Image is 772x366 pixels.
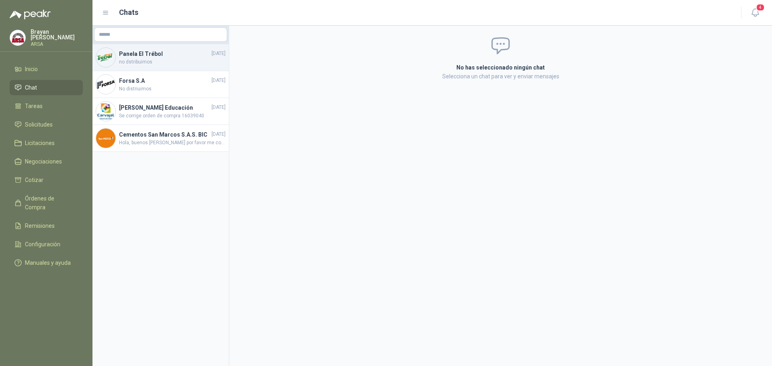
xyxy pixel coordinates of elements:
[25,258,71,267] span: Manuales y ayuda
[360,63,641,72] h2: No has seleccionado ningún chat
[10,237,83,252] a: Configuración
[25,176,43,184] span: Cotizar
[31,29,83,40] p: Brayan [PERSON_NAME]
[119,76,210,85] h4: Forsa S.A
[119,49,210,58] h4: Panela El Trébol
[25,157,62,166] span: Negociaciones
[748,6,762,20] button: 4
[119,7,138,18] h1: Chats
[25,120,53,129] span: Solicitudes
[92,71,229,98] a: Company LogoForsa S.A[DATE]No distriuimos
[10,61,83,77] a: Inicio
[10,154,83,169] a: Negociaciones
[10,135,83,151] a: Licitaciones
[25,139,55,147] span: Licitaciones
[10,98,83,114] a: Tareas
[211,77,226,84] span: [DATE]
[211,104,226,111] span: [DATE]
[211,131,226,138] span: [DATE]
[119,112,226,120] span: Se corrige orden de compra 16039040
[31,42,83,47] p: ARSA
[10,80,83,95] a: Chat
[25,65,38,74] span: Inicio
[211,50,226,57] span: [DATE]
[25,221,55,230] span: Remisiones
[25,240,60,249] span: Configuración
[92,125,229,152] a: Company LogoCementos San Marcos S.A.S. BIC[DATE]Hola, buenos [PERSON_NAME] por favor me confirmas...
[10,218,83,233] a: Remisiones
[96,129,115,148] img: Company Logo
[10,255,83,270] a: Manuales y ayuda
[119,130,210,139] h4: Cementos San Marcos S.A.S. BIC
[756,4,765,11] span: 4
[25,194,75,212] span: Órdenes de Compra
[92,44,229,71] a: Company LogoPanela El Trébol[DATE]no dstribuimos
[96,75,115,94] img: Company Logo
[10,30,25,45] img: Company Logo
[360,72,641,81] p: Selecciona un chat para ver y enviar mensajes
[119,103,210,112] h4: [PERSON_NAME] Educación
[92,98,229,125] a: Company Logo[PERSON_NAME] Educación[DATE]Se corrige orden de compra 16039040
[96,48,115,67] img: Company Logo
[119,85,226,93] span: No distriuimos
[10,172,83,188] a: Cotizar
[119,58,226,66] span: no dstribuimos
[10,117,83,132] a: Solicitudes
[25,83,37,92] span: Chat
[10,191,83,215] a: Órdenes de Compra
[25,102,43,110] span: Tareas
[10,10,51,19] img: Logo peakr
[96,102,115,121] img: Company Logo
[119,139,226,147] span: Hola, buenos [PERSON_NAME] por favor me confirmas que sea en [GEOGRAPHIC_DATA]?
